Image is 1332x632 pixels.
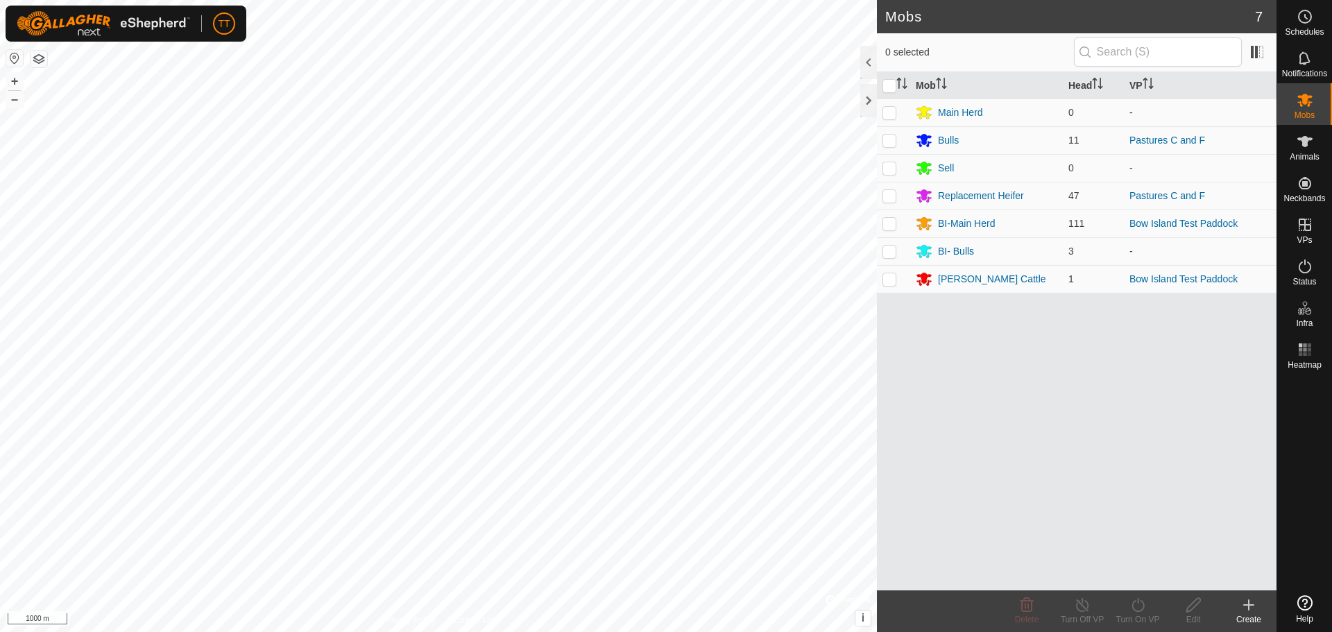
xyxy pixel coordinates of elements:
div: Bulls [938,133,959,148]
th: Mob [910,72,1063,99]
div: BI-Main Herd [938,216,995,231]
h2: Mobs [885,8,1255,25]
span: 11 [1068,135,1079,146]
span: Help [1296,615,1313,623]
span: 3 [1068,246,1074,257]
p-sorticon: Activate to sort [1092,80,1103,91]
div: Turn Off VP [1054,613,1110,626]
button: Reset Map [6,50,23,67]
span: 0 selected [885,45,1074,60]
span: Animals [1290,153,1320,161]
td: - [1124,237,1276,265]
div: Edit [1165,613,1221,626]
p-sorticon: Activate to sort [936,80,947,91]
span: Notifications [1282,69,1327,78]
span: TT [218,17,230,31]
div: Turn On VP [1110,613,1165,626]
button: + [6,73,23,89]
a: Pastures C and F [1129,135,1205,146]
span: 111 [1068,218,1084,229]
span: Schedules [1285,28,1324,36]
span: 47 [1068,190,1079,201]
button: i [855,610,871,626]
button: Map Layers [31,51,47,67]
div: Main Herd [938,105,983,120]
span: Status [1292,277,1316,286]
div: [PERSON_NAME] Cattle [938,272,1046,287]
p-sorticon: Activate to sort [1143,80,1154,91]
div: Sell [938,161,954,176]
a: Pastures C and F [1129,190,1205,201]
img: Gallagher Logo [17,11,190,36]
a: Help [1277,590,1332,629]
div: Create [1221,613,1276,626]
span: 0 [1068,107,1074,118]
a: Bow Island Test Paddock [1129,273,1238,284]
a: Privacy Policy [384,614,436,626]
p-sorticon: Activate to sort [896,80,907,91]
div: BI- Bulls [938,244,974,259]
a: Bow Island Test Paddock [1129,218,1238,229]
span: i [862,612,864,624]
span: Heatmap [1288,361,1322,369]
th: VP [1124,72,1276,99]
span: Neckbands [1283,194,1325,203]
a: Contact Us [452,614,493,626]
input: Search (S) [1074,37,1242,67]
span: 7 [1255,6,1263,27]
td: - [1124,99,1276,126]
span: 1 [1068,273,1074,284]
span: Delete [1015,615,1039,624]
div: Replacement Heifer [938,189,1024,203]
th: Head [1063,72,1124,99]
span: Infra [1296,319,1313,327]
span: Mobs [1295,111,1315,119]
span: VPs [1297,236,1312,244]
td: - [1124,154,1276,182]
span: 0 [1068,162,1074,173]
button: – [6,91,23,108]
